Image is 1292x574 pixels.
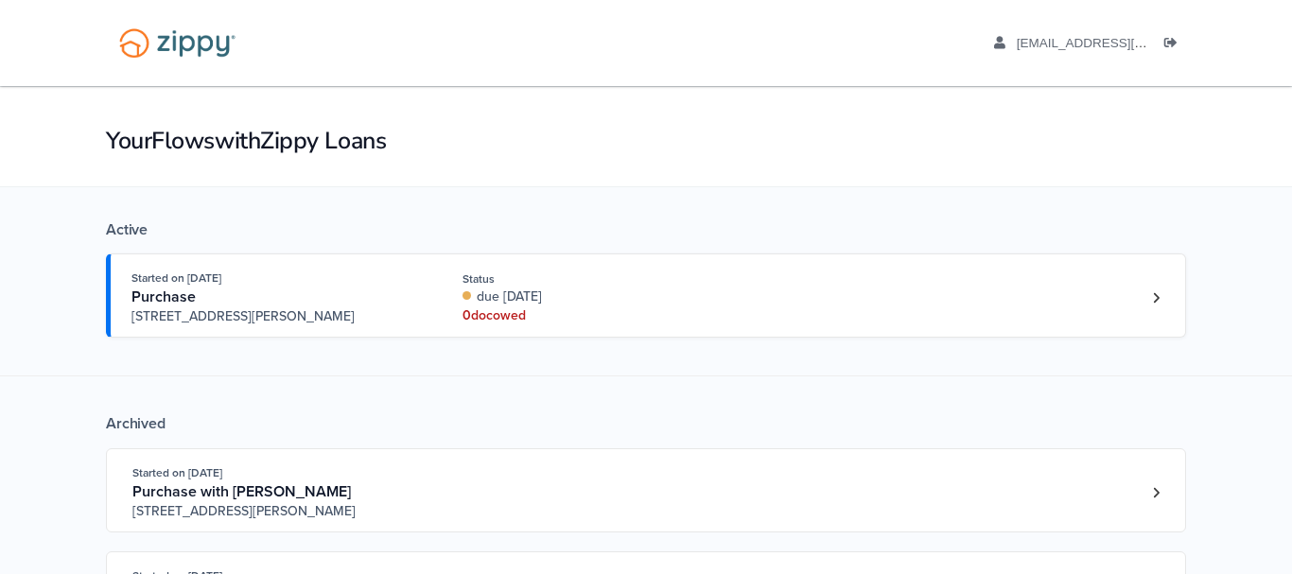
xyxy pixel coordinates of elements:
[106,448,1186,532] a: Open loan 4215448
[131,307,420,326] span: [STREET_ADDRESS][PERSON_NAME]
[106,414,1186,433] div: Archived
[1164,36,1185,55] a: Log out
[106,253,1186,338] a: Open loan 4258806
[132,482,351,501] span: Purchase with [PERSON_NAME]
[463,306,715,325] div: 0 doc owed
[1142,478,1170,507] a: Loan number 4215448
[131,287,196,306] span: Purchase
[131,271,221,285] span: Started on [DATE]
[1017,36,1233,50] span: ivangray44@yahoo.com
[1142,284,1170,312] a: Loan number 4258806
[994,36,1233,55] a: edit profile
[463,287,715,306] div: due [DATE]
[463,270,715,287] div: Status
[132,466,222,479] span: Started on [DATE]
[106,125,1186,157] h1: Your Flows with Zippy Loans
[107,19,248,67] img: Logo
[106,220,1186,239] div: Active
[132,502,421,521] span: [STREET_ADDRESS][PERSON_NAME]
